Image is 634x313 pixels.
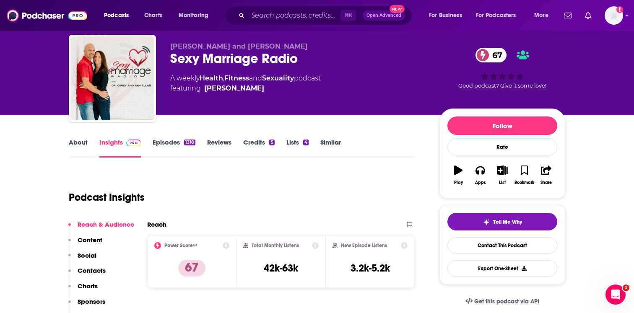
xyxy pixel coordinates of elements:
[78,236,102,244] p: Content
[459,291,546,312] a: Get this podcast via API
[248,9,340,22] input: Search podcasts, credits, & more...
[179,10,208,21] span: Monitoring
[513,160,535,190] button: Bookmark
[423,9,473,22] button: open menu
[605,6,623,25] button: Show profile menu
[69,138,88,158] a: About
[447,160,469,190] button: Play
[469,160,491,190] button: Apps
[616,6,623,13] svg: Email not verified
[104,10,129,21] span: Podcasts
[99,138,141,158] a: InsightsPodchaser Pro
[582,8,595,23] a: Show notifications dropdown
[223,74,224,82] span: ,
[252,243,299,248] h2: Total Monthly Listens
[439,42,565,94] div: 67Good podcast? Give it some love!
[68,297,105,313] button: Sponsors
[269,140,274,145] div: 5
[164,243,197,248] h2: Power Score™
[447,138,557,155] div: Rate
[447,237,557,254] a: Contact This Podcast
[207,138,231,158] a: Reviews
[540,180,552,185] div: Share
[249,74,262,82] span: and
[447,116,557,135] button: Follow
[178,260,205,277] p: 67
[78,297,105,305] p: Sponsors
[514,180,534,185] div: Bookmark
[68,220,134,236] button: Reach & Audience
[534,10,548,21] span: More
[447,260,557,277] button: Export One-Sheet
[605,6,623,25] span: Logged in as EllaRoseMurphy
[68,266,106,282] button: Contacts
[173,9,219,22] button: open menu
[470,9,528,22] button: open menu
[126,140,141,146] img: Podchaser Pro
[341,243,387,248] h2: New Episode Listens
[499,180,506,185] div: List
[484,48,507,62] span: 67
[351,262,390,274] h3: 3.2k-5.2k
[458,83,546,89] span: Good podcast? Give it some love!
[204,83,264,93] a: Corey Allan
[147,220,166,228] h2: Reach
[303,140,309,145] div: 4
[68,282,98,297] button: Charts
[69,191,145,204] h1: Podcast Insights
[262,74,294,82] a: Sexuality
[170,83,321,93] span: featuring
[340,10,356,21] span: ⌘ K
[320,138,341,158] a: Similar
[447,213,557,230] button: tell me why sparkleTell Me Why
[78,251,96,259] p: Social
[264,262,298,274] h3: 42k-63k
[475,48,507,62] a: 67
[429,10,462,21] span: For Business
[363,10,405,21] button: Open AdvancedNew
[233,6,420,25] div: Search podcasts, credits, & more...
[535,160,557,190] button: Share
[200,74,223,82] a: Health
[68,251,96,267] button: Social
[153,138,195,158] a: Episodes1318
[475,180,486,185] div: Apps
[286,138,309,158] a: Lists4
[493,219,522,225] span: Tell Me Why
[366,13,401,18] span: Open Advanced
[476,10,516,21] span: For Podcasters
[390,5,405,13] span: New
[491,160,513,190] button: List
[98,9,140,22] button: open menu
[224,74,249,82] a: Fitness
[78,282,98,290] p: Charts
[605,6,623,25] img: User Profile
[68,236,102,251] button: Content
[528,9,559,22] button: open menu
[454,180,463,185] div: Play
[139,9,167,22] a: Charts
[605,285,626,305] iframe: Intercom live chat
[184,140,195,145] div: 1318
[170,42,308,50] span: [PERSON_NAME] and [PERSON_NAME]
[78,220,134,228] p: Reach & Audience
[7,8,87,23] img: Podchaser - Follow, Share and Rate Podcasts
[483,219,490,225] img: tell me why sparkle
[561,8,575,23] a: Show notifications dropdown
[170,73,321,93] div: A weekly podcast
[474,298,539,305] span: Get this podcast via API
[243,138,274,158] a: Credits5
[144,10,162,21] span: Charts
[623,285,629,291] span: 1
[78,266,106,274] p: Contacts
[70,36,154,120] img: Sexy Marriage Radio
